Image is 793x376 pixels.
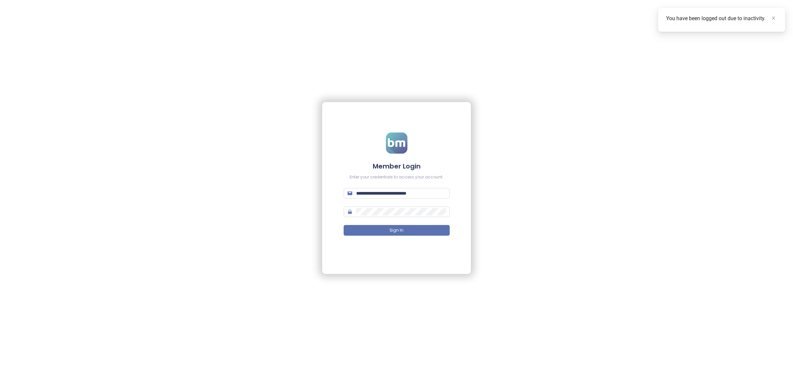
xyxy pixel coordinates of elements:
button: Sign In [344,225,450,236]
img: logo [386,132,407,154]
div: You have been logged out due to inactivity. [666,15,777,22]
span: Sign In [390,227,403,234]
div: Enter your credentials to access your account. [344,174,450,180]
h4: Member Login [344,162,450,171]
span: lock [348,209,352,214]
span: close [771,16,776,20]
span: mail [348,191,352,196]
